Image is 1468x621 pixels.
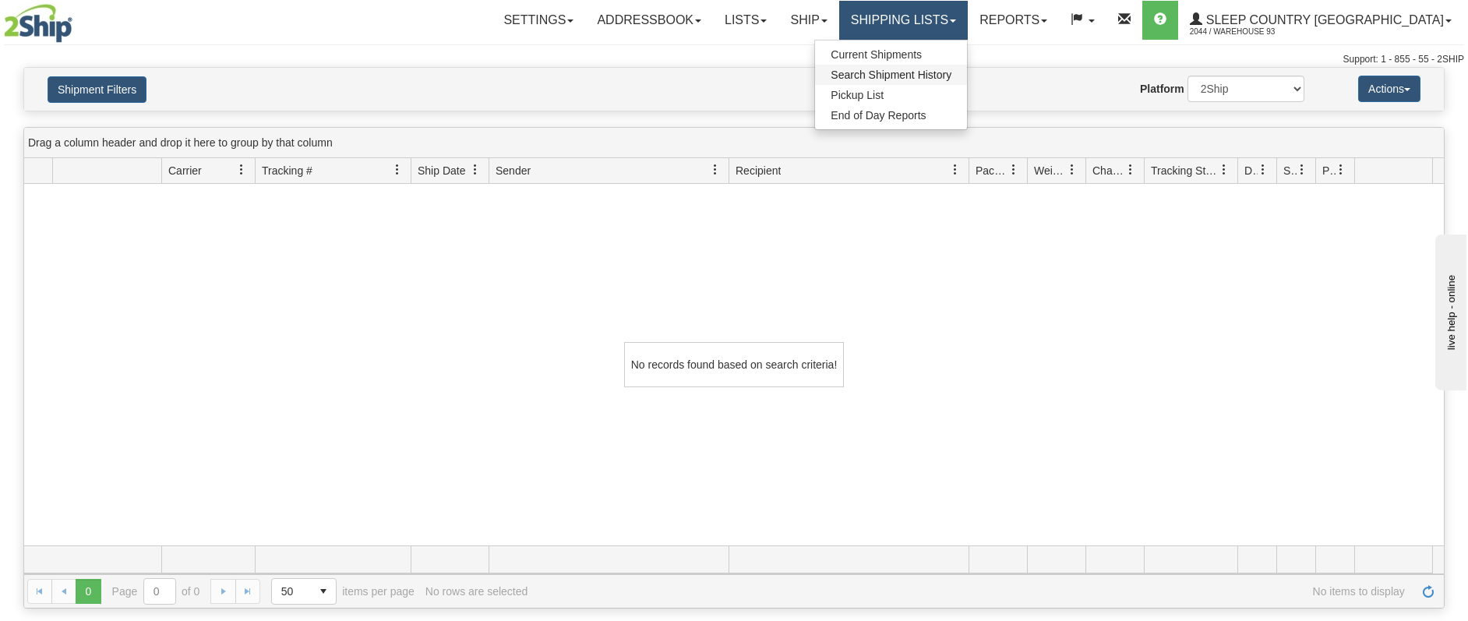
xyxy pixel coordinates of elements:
span: items per page [271,578,415,605]
span: Packages [976,163,1008,178]
button: Shipment Filters [48,76,146,103]
span: 50 [281,584,302,599]
span: Recipient [736,163,781,178]
a: Recipient filter column settings [942,157,969,183]
a: Charge filter column settings [1117,157,1144,183]
div: Support: 1 - 855 - 55 - 2SHIP [4,53,1464,66]
a: Ship Date filter column settings [462,157,489,183]
span: Pickup Status [1322,163,1336,178]
div: No records found based on search criteria! [624,342,844,387]
button: Actions [1358,76,1420,102]
a: Refresh [1416,579,1441,604]
span: Sleep Country [GEOGRAPHIC_DATA] [1202,13,1444,26]
span: Sender [496,163,531,178]
span: End of Day Reports [831,109,926,122]
a: Sender filter column settings [702,157,729,183]
a: Sleep Country [GEOGRAPHIC_DATA] 2044 / Warehouse 93 [1178,1,1463,40]
a: Shipping lists [839,1,968,40]
a: Tracking Status filter column settings [1211,157,1237,183]
span: Page 0 [76,579,101,604]
a: Ship [778,1,838,40]
span: Current Shipments [831,48,922,61]
a: Packages filter column settings [1000,157,1027,183]
div: grid grouping header [24,128,1444,158]
a: Settings [492,1,585,40]
a: Current Shipments [815,44,967,65]
a: Pickup List [815,85,967,105]
span: Tracking Status [1151,163,1219,178]
span: 2044 / Warehouse 93 [1190,24,1307,40]
a: Search Shipment History [815,65,967,85]
a: Delivery Status filter column settings [1250,157,1276,183]
span: Pickup List [831,89,884,101]
span: Charge [1092,163,1125,178]
span: Tracking # [262,163,312,178]
a: Weight filter column settings [1059,157,1085,183]
a: Tracking # filter column settings [384,157,411,183]
div: live help - online [12,13,144,25]
span: Page of 0 [112,578,200,605]
a: Pickup Status filter column settings [1328,157,1354,183]
span: Search Shipment History [831,69,951,81]
span: select [311,579,336,604]
span: Shipment Issues [1283,163,1297,178]
a: End of Day Reports [815,105,967,125]
a: Reports [968,1,1059,40]
span: Page sizes drop down [271,578,337,605]
span: Ship Date [418,163,465,178]
a: Addressbook [585,1,713,40]
span: Weight [1034,163,1067,178]
label: Platform [1140,81,1184,97]
a: Carrier filter column settings [228,157,255,183]
iframe: chat widget [1432,231,1466,390]
span: Carrier [168,163,202,178]
span: No items to display [538,585,1405,598]
a: Shipment Issues filter column settings [1289,157,1315,183]
img: logo2044.jpg [4,4,72,43]
a: Lists [713,1,778,40]
span: Delivery Status [1244,163,1258,178]
div: No rows are selected [425,585,528,598]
